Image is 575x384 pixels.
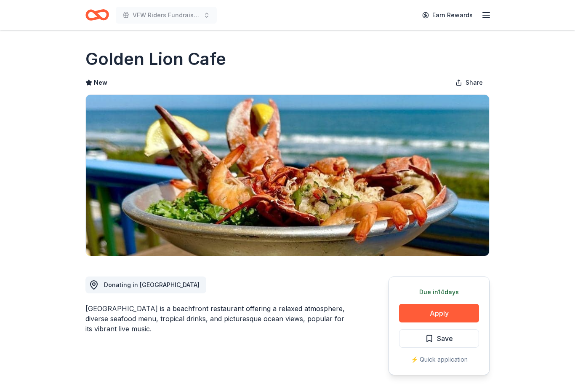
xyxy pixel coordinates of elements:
[399,354,479,365] div: ⚡️ Quick application
[399,329,479,348] button: Save
[437,333,453,344] span: Save
[399,287,479,297] div: Due in 14 days
[417,8,478,23] a: Earn Rewards
[86,95,489,256] img: Image for Golden Lion Cafe
[94,78,107,88] span: New
[85,47,226,71] h1: Golden Lion Cafe
[133,10,200,20] span: VFW Riders Fundraising Event
[449,74,490,91] button: Share
[466,78,483,88] span: Share
[85,5,109,25] a: Home
[85,303,348,334] div: [GEOGRAPHIC_DATA] is a beachfront restaurant offering a relaxed atmosphere, diverse seafood menu,...
[399,304,479,322] button: Apply
[104,281,200,288] span: Donating in [GEOGRAPHIC_DATA]
[116,7,217,24] button: VFW Riders Fundraising Event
